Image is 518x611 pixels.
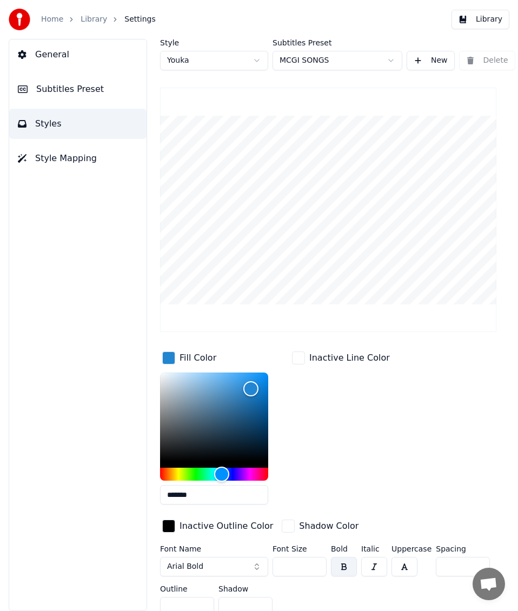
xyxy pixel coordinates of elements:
span: General [35,48,69,61]
label: Bold [331,545,357,553]
button: Shadow Color [280,517,361,535]
button: Styles [9,109,147,139]
div: Color [160,373,268,461]
button: Fill Color [160,349,218,367]
nav: breadcrumb [41,14,156,25]
label: Font Name [160,545,268,553]
div: Hue [160,468,268,481]
label: Font Size [273,545,327,553]
div: Open chat [473,568,505,600]
button: General [9,39,147,70]
span: Settings [124,14,155,25]
img: youka [9,9,30,30]
a: Library [81,14,107,25]
button: Inactive Line Color [290,349,392,367]
button: Style Mapping [9,143,147,174]
button: Library [451,10,509,29]
label: Uppercase [391,545,431,553]
div: Shadow Color [299,520,358,533]
div: Fill Color [180,351,216,364]
label: Outline [160,585,214,593]
span: Arial Bold [167,561,203,572]
label: Subtitles Preset [273,39,402,47]
button: New [407,51,455,70]
label: Spacing [436,545,490,553]
span: Subtitles Preset [36,83,104,96]
span: Styles [35,117,62,130]
a: Home [41,14,63,25]
span: Style Mapping [35,152,97,165]
div: Inactive Line Color [309,351,390,364]
button: Subtitles Preset [9,74,147,104]
button: Inactive Outline Color [160,517,275,535]
label: Italic [361,545,387,553]
label: Shadow [218,585,273,593]
div: Inactive Outline Color [180,520,273,533]
label: Style [160,39,268,47]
